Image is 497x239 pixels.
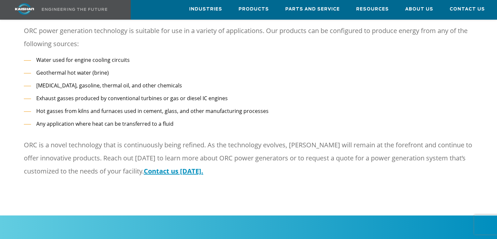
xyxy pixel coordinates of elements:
span: Parts and Service [285,6,340,13]
p: ORC is a novel technology that is continuously being refined. As the technology evolves, [PERSON_... [24,138,473,178]
a: Products [239,0,269,18]
p: ORC power generation technology is suitable for use in a variety of applications. Our products ca... [24,24,473,50]
span: Contact Us [450,6,485,13]
span: About Us [405,6,433,13]
li: [MEDICAL_DATA], gasoline, thermal oil, and other chemicals [24,81,473,90]
img: Engineering the future [42,8,107,11]
span: Industries [189,6,222,13]
a: Resources [356,0,389,18]
span: Resources [356,6,389,13]
a: Contact Us [450,0,485,18]
li: Water used for engine cooling circuits [24,55,473,65]
a: Contact us [DATE]. [144,167,203,175]
a: Parts and Service [285,0,340,18]
a: About Us [405,0,433,18]
span: Products [239,6,269,13]
li: Exhaust gasses produced by conventional turbines or gas or diesel IC engines [24,94,473,103]
a: Industries [189,0,222,18]
li: Hot gasses from kilns and furnaces used in cement, glass, and other manufacturing processes [24,106,473,116]
li: Any application where heat can be transferred to a fluid [24,119,473,129]
li: Geothermal hot water (brine) [24,68,473,78]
